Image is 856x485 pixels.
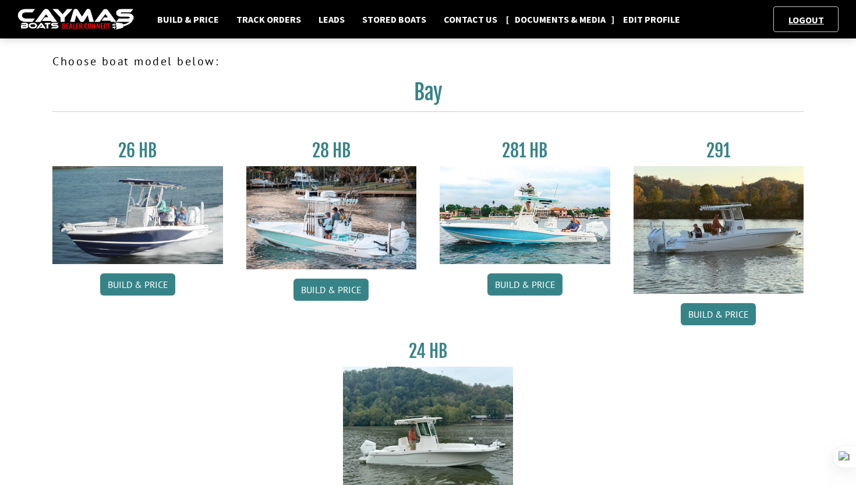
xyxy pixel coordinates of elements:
img: 28_hb_thumbnail_for_caymas_connect.jpg [246,166,417,269]
a: Leads [313,12,351,27]
a: Contact Us [438,12,503,27]
h3: 281 HB [440,140,610,161]
a: Stored Boats [356,12,432,27]
a: Logout [783,14,830,26]
a: Build & Price [487,273,563,296]
a: Build & Price [100,273,175,296]
img: 26_new_photo_resized.jpg [52,166,223,264]
a: Build & Price [151,12,225,27]
img: 28-hb-twin.jpg [440,166,610,264]
a: Documents & Media [509,12,611,27]
h3: 24 HB [343,340,514,362]
h3: 291 [634,140,804,161]
p: Choose boat model below: [52,52,804,70]
a: Edit Profile [617,12,686,27]
h3: 26 HB [52,140,223,161]
a: Track Orders [231,12,307,27]
img: 291_Thumbnail.jpg [634,166,804,294]
a: Build & Price [681,303,756,325]
img: caymas-dealer-connect-2ed40d3bc7270c1d8d7ffb4b79bf05adc795679939227970def78ec6f6c03838.gif [17,9,134,30]
a: Build & Price [293,279,369,301]
h3: 28 HB [246,140,417,161]
h2: Bay [52,79,804,112]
